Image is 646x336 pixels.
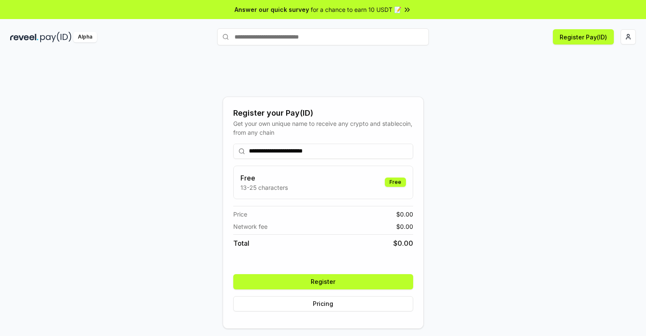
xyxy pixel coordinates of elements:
[240,173,288,183] h3: Free
[553,29,614,44] button: Register Pay(ID)
[235,5,309,14] span: Answer our quick survey
[396,222,413,231] span: $ 0.00
[233,274,413,289] button: Register
[233,107,413,119] div: Register your Pay(ID)
[40,32,72,42] img: pay_id
[385,178,406,187] div: Free
[233,119,413,137] div: Get your own unique name to receive any crypto and stablecoin, from any chain
[233,222,268,231] span: Network fee
[311,5,401,14] span: for a chance to earn 10 USDT 📝
[396,210,413,219] span: $ 0.00
[73,32,97,42] div: Alpha
[240,183,288,192] p: 13-25 characters
[233,210,247,219] span: Price
[233,238,249,248] span: Total
[233,296,413,311] button: Pricing
[393,238,413,248] span: $ 0.00
[10,32,39,42] img: reveel_dark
